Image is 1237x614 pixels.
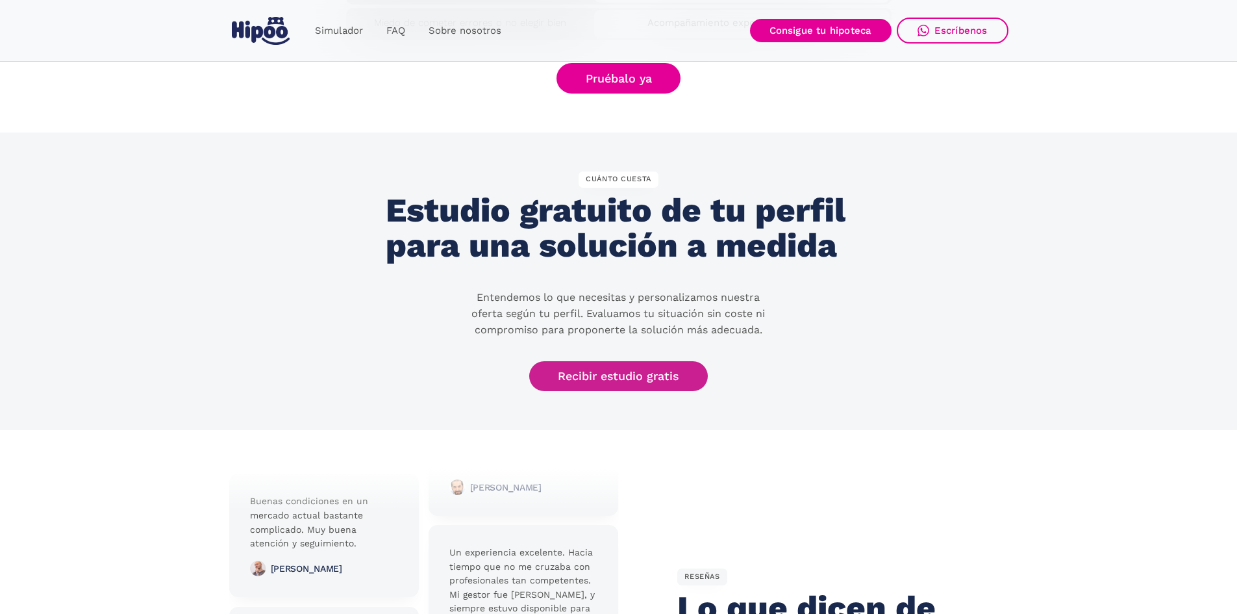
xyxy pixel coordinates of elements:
[229,12,293,50] a: home
[386,193,851,263] h2: Estudio gratuito de tu perfil para una solución a medida
[579,172,658,188] div: CUÁNTO CUESTA
[934,25,988,36] div: Escríbenos
[417,18,513,44] a: Sobre nosotros
[375,18,417,44] a: FAQ
[556,63,681,94] a: Pruébalo ya
[677,569,727,585] div: RESEÑAS
[303,18,375,44] a: Simulador
[750,19,892,42] a: Consigue tu hipoteca
[897,18,1008,44] a: Escríbenos
[462,290,774,338] p: Entendemos lo que necesitas y personalizamos nuestra oferta según tu perfil. Evaluamos tu situaci...
[529,361,708,392] a: Recibir estudio gratis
